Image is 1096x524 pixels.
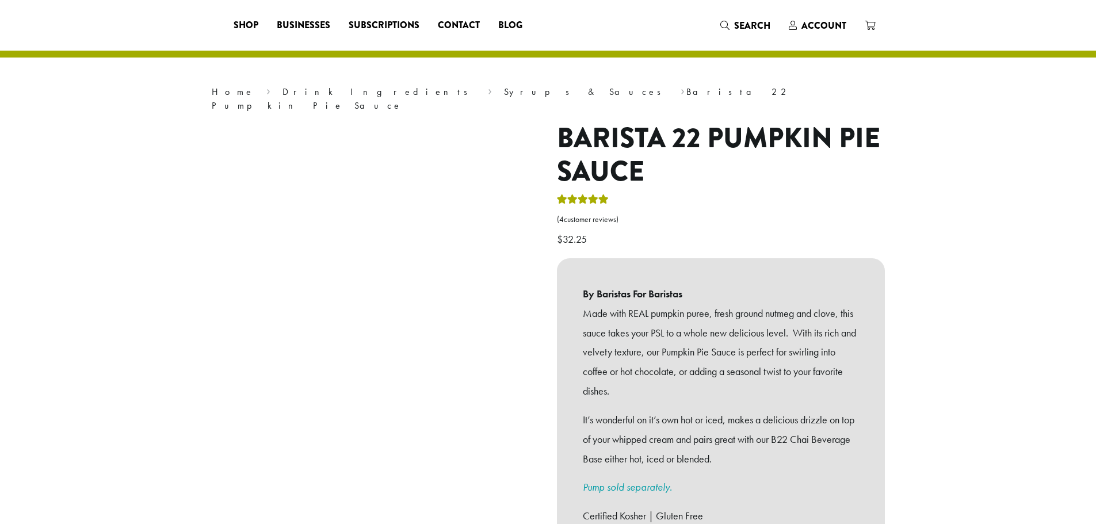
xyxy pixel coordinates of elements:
[711,16,780,35] a: Search
[234,18,258,33] span: Shop
[583,480,672,494] a: Pump sold separately.
[349,18,419,33] span: Subscriptions
[498,18,522,33] span: Blog
[277,18,330,33] span: Businesses
[488,81,492,99] span: ›
[559,215,564,224] span: 4
[557,214,885,225] a: (4customer reviews)
[504,86,669,98] a: Syrups & Sauces
[734,19,770,32] span: Search
[557,232,590,246] bdi: 32.25
[801,19,846,32] span: Account
[557,193,609,210] div: Rated 5.00 out of 5
[557,122,885,188] h1: Barista 22 Pumpkin Pie Sauce
[224,16,268,35] a: Shop
[681,81,685,99] span: ›
[583,410,859,468] p: It’s wonderful on it’s own hot or iced, makes a delicious drizzle on top of your whipped cream an...
[266,81,270,99] span: ›
[583,284,859,304] b: By Baristas For Baristas
[557,232,563,246] span: $
[282,86,475,98] a: Drink Ingredients
[212,86,254,98] a: Home
[583,304,859,401] p: Made with REAL pumpkin puree, fresh ground nutmeg and clove, this sauce takes your PSL to a whole...
[212,85,885,113] nav: Breadcrumb
[438,18,480,33] span: Contact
